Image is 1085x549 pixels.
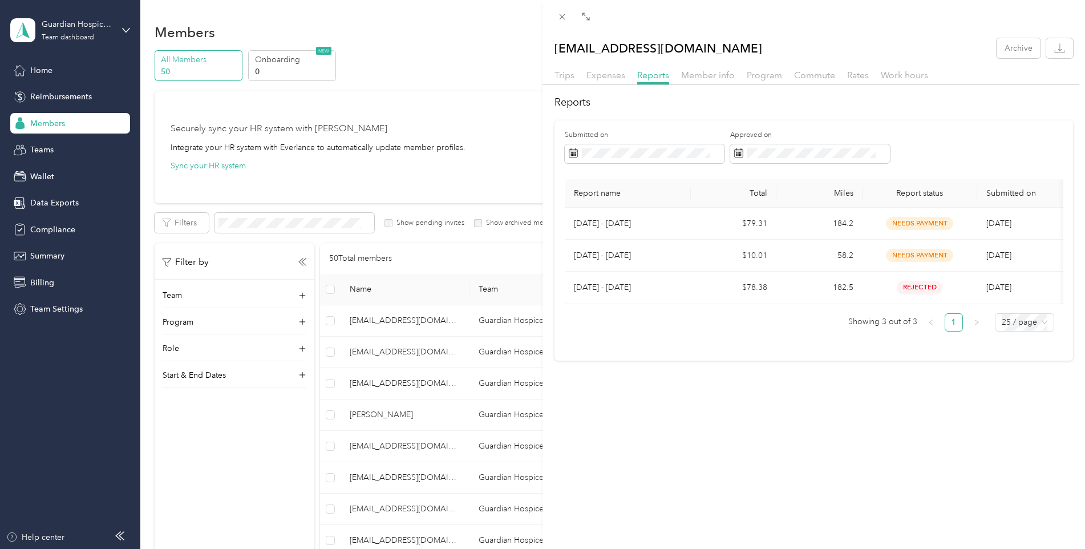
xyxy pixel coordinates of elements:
label: Approved on [730,130,890,140]
p: [DATE] - [DATE] [574,249,682,262]
td: $78.38 [691,272,777,304]
button: right [967,313,986,332]
span: rejected [897,281,942,294]
span: Member info [681,70,735,80]
td: $10.01 [691,240,777,272]
a: 1 [945,314,962,331]
span: 25 / page [1002,314,1047,331]
span: [DATE] [986,251,1011,260]
span: Work hours [881,70,928,80]
span: Rates [847,70,869,80]
label: Submitted on [565,130,724,140]
div: Miles [786,188,853,198]
td: 184.2 [776,208,863,240]
div: Total [700,188,768,198]
iframe: Everlance-gr Chat Button Frame [1021,485,1085,549]
p: [DATE] - [DATE] [574,217,682,230]
td: 182.5 [776,272,863,304]
td: $79.31 [691,208,777,240]
span: left [928,319,934,326]
button: Archive [997,38,1041,58]
span: Reports [637,70,669,80]
p: [EMAIL_ADDRESS][DOMAIN_NAME] [554,38,762,58]
span: Expenses [586,70,625,80]
span: needs payment [886,217,953,230]
span: Program [747,70,782,80]
span: Report status [872,188,968,198]
td: 58.2 [776,240,863,272]
span: Commute [794,70,835,80]
span: [DATE] [986,282,1011,292]
span: Trips [554,70,574,80]
div: Page Size [995,313,1054,332]
span: [DATE] [986,219,1011,228]
li: Previous Page [922,313,940,332]
span: right [973,319,980,326]
th: Submitted on [977,179,1063,208]
p: [DATE] - [DATE] [574,281,682,294]
li: 1 [945,313,963,332]
th: Report name [565,179,691,208]
button: left [922,313,940,332]
span: needs payment [886,249,953,262]
h2: Reports [554,95,1073,110]
span: Showing 3 out of 3 [848,313,917,330]
li: Next Page [967,313,986,332]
